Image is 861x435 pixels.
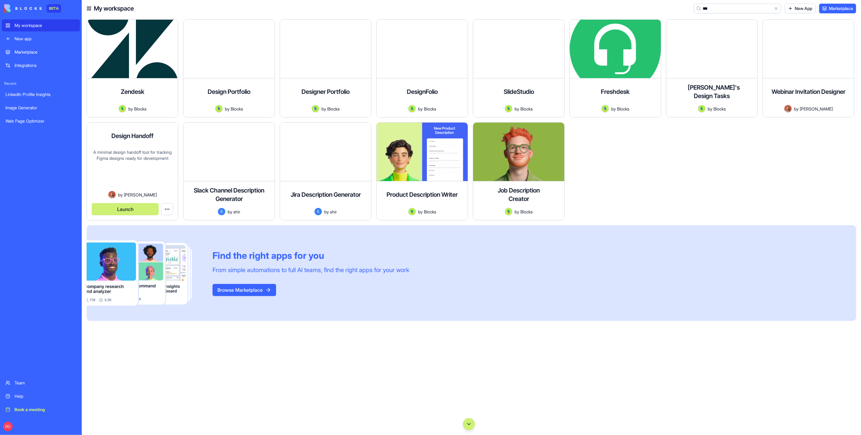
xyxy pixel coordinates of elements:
span: Blocks [424,209,436,215]
span: Blocks [327,106,340,112]
span: [PERSON_NAME] [800,106,833,112]
a: [PERSON_NAME]'s Design TasksAvatarbyBlocks [666,19,758,117]
a: Integrations [2,59,80,71]
div: A minimal design handoff tool for tracking Figma designs ready for development [92,149,173,191]
button: Scroll to bottom [463,418,475,430]
img: Avatar [108,191,116,198]
a: New App [785,4,816,13]
span: Blocks [231,106,243,112]
h4: Design Handoff [111,132,153,140]
img: Avatar [215,105,223,112]
span: DO [3,422,13,431]
span: by [128,106,133,112]
a: Webinar Invitation DesignerAvatarby[PERSON_NAME] [763,19,854,117]
div: BETA [47,4,61,13]
img: Avatar [602,105,609,112]
h4: [PERSON_NAME]'s Design Tasks [688,83,736,100]
span: Blocks [714,106,726,112]
div: Web Page Optimizer [5,118,76,124]
a: Design PortfolioAvatarbyBlocks [183,19,275,117]
a: SlideStudioAvatarbyBlocks [473,19,565,117]
h4: Designer Portfolio [302,87,350,96]
h4: Webinar Invitation Designer [772,87,846,96]
div: New app [15,36,76,42]
div: Book a meeting [15,407,76,413]
img: Avatar [312,105,319,112]
span: S [218,208,225,215]
span: shir [233,209,240,215]
span: by [611,106,616,112]
span: by [322,106,326,112]
div: Team [15,380,76,386]
a: Help [2,390,80,402]
a: Book a meeting [2,404,80,416]
h4: Design Portfolio [208,87,250,96]
span: by [118,192,123,198]
div: Marketplace [15,49,76,55]
h4: Slack Channel Description Generator [188,186,270,203]
a: Web Page Optimizer [2,115,80,127]
a: My workspace [2,19,80,31]
a: Designer PortfolioAvatarbyBlocks [280,19,371,117]
a: Jira Description GeneratorSbyshir [280,122,371,220]
h4: DesignFolio [407,87,438,96]
button: Browse Marketplace [213,284,276,296]
a: LinkedIn Profile Insights [2,88,80,101]
div: From simple automations to full AI teams, find the right apps for your work [213,266,409,274]
span: Blocks [424,106,436,112]
h4: Job Description Creator [495,186,543,203]
img: Avatar [408,105,416,112]
img: Avatar [505,208,512,215]
a: New app [2,33,80,45]
a: Product Description WriterAvatarbyBlocks [376,122,468,220]
span: S [315,208,322,215]
span: by [228,209,232,215]
span: Blocks [134,106,147,112]
a: Slack Channel Description GeneratorSbyshir [183,122,275,220]
span: Blocks [617,106,629,112]
a: Marketplace [819,4,856,13]
img: Avatar [698,105,705,112]
div: LinkedIn Profile Insights [5,91,76,97]
h4: Freshdesk [601,87,630,96]
span: shir [330,209,337,215]
a: FreshdeskAvatarbyBlocks [569,19,661,117]
a: Team [2,377,80,389]
a: Design HandoffA minimal design handoff tool for tracking Figma designs ready for developmentAvata... [87,122,178,220]
div: Find the right apps for you [213,250,409,261]
img: Avatar [408,208,416,215]
a: Marketplace [2,46,80,58]
div: Help [15,393,76,399]
a: Image Generator [2,102,80,114]
span: [PERSON_NAME] [124,192,157,198]
button: Launch [92,203,159,215]
h4: SlideStudio [504,87,534,96]
a: DesignFolioAvatarbyBlocks [376,19,468,117]
img: Avatar [119,105,126,112]
div: Image Generator [5,105,76,111]
span: by [515,209,519,215]
span: by [708,106,712,112]
img: Avatar [505,105,512,112]
img: logo [4,4,42,13]
span: Blocks [520,209,533,215]
a: ZendeskAvatarbyBlocks [87,19,178,117]
span: by [515,106,519,112]
div: Integrations [15,62,76,68]
span: by [418,209,423,215]
span: by [418,106,423,112]
div: My workspace [15,22,76,28]
span: Blocks [520,106,533,112]
span: by [225,106,229,112]
span: Recent [2,81,80,86]
span: by [794,106,799,112]
span: by [324,209,329,215]
a: Job Description CreatorAvatarbyBlocks [473,122,565,220]
a: BETA [4,4,61,13]
h4: Product Description Writer [387,190,458,199]
h4: My workspace [94,4,134,13]
img: Avatar [784,105,792,112]
h4: Jira Description Generator [291,190,361,199]
h4: Zendesk [121,87,144,96]
a: Browse Marketplace [213,287,276,293]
